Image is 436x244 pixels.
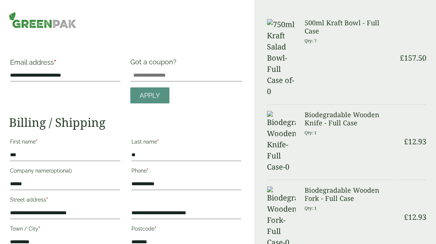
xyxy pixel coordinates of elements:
[10,137,120,149] label: First name
[305,205,317,211] small: Qty: 1
[400,53,426,63] bdi: 157.50
[10,224,120,236] label: Town / City
[9,12,76,28] img: GreenPak Supplies
[404,137,408,147] span: £
[305,38,317,44] small: Qty: 7
[36,139,38,145] abbr: required
[10,59,120,70] label: Email address
[404,137,426,147] bdi: 12.93
[10,166,120,178] label: Company name
[130,87,169,103] a: Apply
[157,139,159,145] abbr: required
[404,212,408,222] span: £
[267,19,295,97] img: 750ml Kraft Salad Bowl-Full Case of-0
[147,168,149,174] abbr: required
[155,226,156,232] abbr: required
[131,137,242,149] label: Last name
[130,58,179,70] label: Got a coupon?
[140,91,160,100] span: Apply
[305,111,394,127] h3: Biodegradable Wooden Knife - Full Case
[46,197,48,203] abbr: required
[400,53,404,63] span: £
[305,130,317,135] small: Qty: 1
[10,195,120,207] label: Street address
[9,115,242,129] h2: Billing / Shipping
[38,226,40,232] abbr: required
[49,168,72,174] span: (optional)
[404,212,426,222] bdi: 12.93
[305,19,394,35] h3: 500ml Kraft Bowl - Full Case
[305,186,394,202] h3: Biodegradable Wooden Fork - Full Case
[54,58,56,66] abbr: required
[131,224,242,236] label: Postcode
[131,166,242,178] label: Phone
[267,111,295,173] img: Biodegradable Wooden Knife-Full Case-0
